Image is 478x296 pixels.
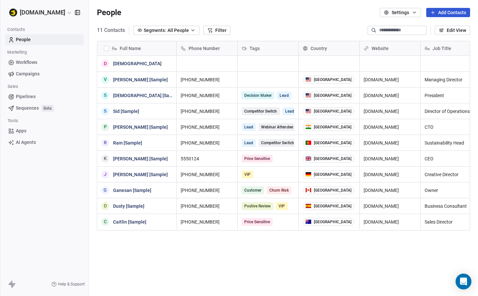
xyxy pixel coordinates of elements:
a: [DOMAIN_NAME] [364,203,399,209]
div: [GEOGRAPHIC_DATA] [314,156,351,161]
span: [PHONE_NUMBER] [181,187,233,194]
a: Pipelines [5,91,83,102]
span: Competitor Switch [258,139,297,147]
div: R [104,139,107,146]
span: Job Title [433,45,451,52]
span: Lead [283,107,297,115]
span: [PHONE_NUMBER] [181,76,233,83]
div: Full Name [97,41,176,55]
div: [GEOGRAPHIC_DATA] [314,93,351,98]
div: Open Intercom Messenger [456,274,471,289]
a: [DOMAIN_NAME] [364,77,399,82]
span: All People [167,27,189,34]
span: Lead [242,123,256,131]
div: K [104,155,107,162]
span: Apps [16,127,26,134]
div: D [104,60,107,67]
span: Help & Support [58,282,85,287]
a: [DOMAIN_NAME] [364,140,399,146]
span: People [97,8,121,17]
span: [PHONE_NUMBER] [181,124,233,130]
a: [PERSON_NAME] [Sample] [113,172,168,177]
span: Sales Director [425,219,477,225]
span: [PHONE_NUMBER] [181,203,233,209]
span: Campaigns [16,70,40,77]
a: [DOMAIN_NAME] [364,93,399,98]
div: G [104,187,107,194]
span: Price Sensitive [242,218,273,226]
button: Edit View [435,26,470,35]
span: Price Sensitive [242,155,273,163]
span: Business Consultant [425,203,477,209]
span: CTO [425,124,477,130]
div: Country [299,41,359,55]
a: Apps [5,125,83,136]
span: 11 Contacts [97,26,125,34]
span: Workflows [16,59,37,66]
a: [PERSON_NAME] [Sample] [113,77,168,82]
span: Sales [5,82,21,92]
a: SequencesBeta [5,103,83,114]
div: [GEOGRAPHIC_DATA] [314,77,351,82]
a: Sid [Sample] [113,109,139,114]
a: [PERSON_NAME] [Sample] [113,124,168,130]
span: Managing Director [425,76,477,83]
span: Segments: [144,27,166,34]
a: [DOMAIN_NAME] [364,124,399,130]
span: Owner [425,187,477,194]
a: Campaigns [5,68,83,79]
span: Beta [42,105,54,112]
div: Phone Number [177,41,237,55]
span: VIP [242,171,253,178]
span: [PHONE_NUMBER] [181,140,233,146]
div: [GEOGRAPHIC_DATA] [314,204,351,208]
span: Country [311,45,327,52]
span: 5550124 [181,155,233,162]
div: D [104,202,107,209]
a: Workflows [5,57,83,68]
span: [PHONE_NUMBER] [181,92,233,99]
button: Add Contacts [426,8,470,17]
div: [GEOGRAPHIC_DATA] [314,141,351,145]
span: Sustainability Head [425,140,477,146]
span: Director of Operations [425,108,477,115]
div: [GEOGRAPHIC_DATA] [314,172,351,177]
a: [DOMAIN_NAME] [364,156,399,161]
div: Tags [238,41,298,55]
span: Customer [242,186,264,194]
a: [DEMOGRAPHIC_DATA] [Sample] [113,93,181,98]
a: [PERSON_NAME] [Sample] [113,156,168,161]
div: C [104,218,107,225]
a: [DOMAIN_NAME] [364,219,399,225]
div: S [104,108,106,115]
span: Competitor Switch [242,107,280,115]
a: People [5,34,83,45]
button: [DOMAIN_NAME] [8,7,70,18]
span: Contacts [4,25,27,35]
a: [DOMAIN_NAME] [364,188,399,193]
a: Help & Support [51,282,85,287]
span: [PHONE_NUMBER] [181,171,233,178]
span: People [16,36,31,43]
span: [PHONE_NUMBER] [181,108,233,115]
span: Tools [5,116,21,126]
span: Creative Director [425,171,477,178]
div: P [104,123,107,130]
a: [DEMOGRAPHIC_DATA] [113,61,162,66]
div: [GEOGRAPHIC_DATA] [314,125,351,129]
span: Pipelines [16,93,36,100]
button: Settings [380,8,421,17]
span: Full Name [120,45,141,52]
span: President [425,92,477,99]
div: grid [97,56,177,286]
a: [DOMAIN_NAME] [364,172,399,177]
span: Phone Number [189,45,220,52]
span: CEO [425,155,477,162]
span: Website [372,45,389,52]
span: Tags [250,45,260,52]
span: [DOMAIN_NAME] [20,8,65,17]
div: J [104,171,106,178]
a: Caitlin [Sample] [113,219,146,225]
span: Sequences [16,105,39,112]
span: VIP [276,202,287,210]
